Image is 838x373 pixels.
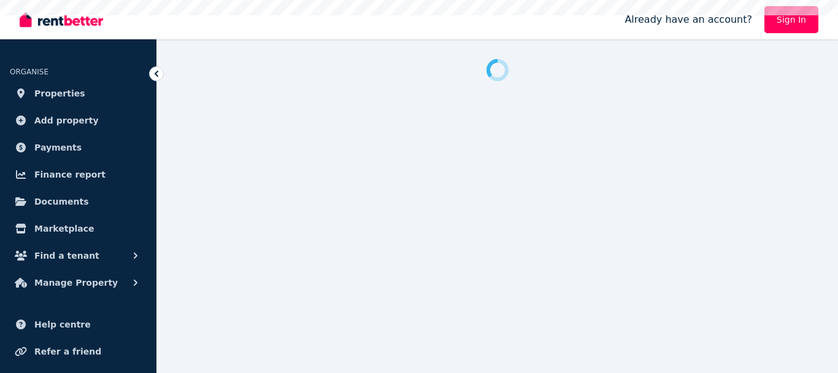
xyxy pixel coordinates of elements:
span: Finance report [34,167,106,182]
span: Already have an account? [625,12,752,27]
a: Refer a friend [10,339,147,364]
span: ORGANISE [10,68,48,76]
button: Find a tenant [10,243,147,268]
button: Manage Property [10,270,147,295]
span: Manage Property [34,275,118,290]
span: Properties [34,86,85,101]
a: Marketplace [10,216,147,241]
span: Find a tenant [34,248,99,263]
span: Documents [34,194,89,209]
span: Marketplace [34,221,94,236]
span: Payments [34,140,82,155]
a: Finance report [10,162,147,187]
span: Refer a friend [34,344,101,359]
span: Add property [34,113,99,128]
span: Help centre [34,317,91,332]
img: RentBetter [20,10,103,29]
a: Properties [10,81,147,106]
a: Help centre [10,312,147,337]
a: Sign In [764,6,818,33]
a: Add property [10,108,147,133]
a: Payments [10,135,147,160]
a: Documents [10,189,147,214]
